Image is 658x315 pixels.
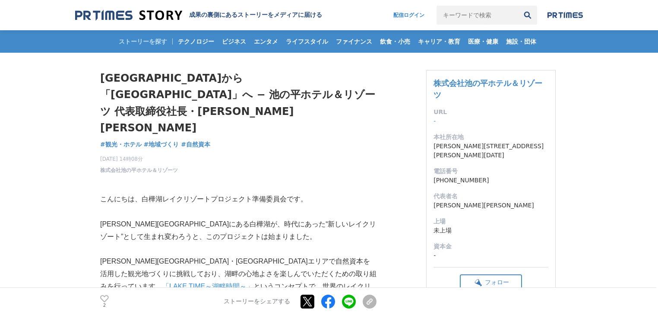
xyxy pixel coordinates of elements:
[75,10,322,21] a: 成果の裏側にあるストーリーをメディアに届ける 成果の裏側にあるストーリーをメディアに届ける
[100,140,142,149] a: #観光・ホテル
[433,217,548,226] dt: 上場
[100,193,376,206] p: こんにちは、白樺湖レイクリゾートプロジェクト準備委員会です。
[218,38,250,45] span: ビジネス
[433,242,548,251] dt: 資本金
[100,166,178,174] a: 株式会社池の平ホテル＆リゾーツ
[433,192,548,201] dt: 代表者名
[250,30,282,53] a: エンタメ
[224,298,290,305] p: ストーリーをシェアする
[174,30,218,53] a: テクノロジー
[465,30,502,53] a: 医療・健康
[282,38,332,45] span: ライフスタイル
[503,38,540,45] span: 施設・団体
[144,140,179,149] a: #地域づくり
[100,140,142,148] span: #観光・ホテル
[100,218,376,243] p: [PERSON_NAME][GEOGRAPHIC_DATA]にある白樺湖が、時代にあった“新しいレイクリゾート”として生まれ変わろうと、このプロジェクトは始まりました。
[162,283,253,290] a: 「LAKE TIME～湖畔時間～」
[144,140,179,148] span: #地域づくり
[460,274,522,290] button: フォロー
[465,38,502,45] span: 医療・健康
[181,140,210,149] a: #自然資本
[100,70,376,137] h1: [GEOGRAPHIC_DATA]から「[GEOGRAPHIC_DATA]」へ − 池の平ホテル＆リゾーツ 代表取締役社長・[PERSON_NAME][PERSON_NAME]
[189,11,322,19] h2: 成果の裏側にあるストーリーをメディアに届ける
[503,30,540,53] a: 施設・団体
[433,117,548,126] dd: -
[414,38,464,45] span: キャリア・教育
[437,6,518,25] input: キーワードで検索
[332,38,376,45] span: ファイナンス
[433,142,548,160] dd: [PERSON_NAME][STREET_ADDRESS][PERSON_NAME][DATE]
[75,10,182,21] img: 成果の裏側にあるストーリーをメディアに届ける
[433,108,548,117] dt: URL
[100,155,178,163] span: [DATE] 14時08分
[376,30,414,53] a: 飲食・小売
[433,167,548,176] dt: 電話番号
[250,38,282,45] span: エンタメ
[100,255,376,305] p: [PERSON_NAME][GEOGRAPHIC_DATA]・[GEOGRAPHIC_DATA]エリアで自然資本を活用した観光地づくりに挑戦しており、湖畔の心地よさを楽しんでいただくための取り組...
[332,30,376,53] a: ファイナンス
[218,30,250,53] a: ビジネス
[433,176,548,185] dd: [PHONE_NUMBER]
[518,6,537,25] button: 検索
[433,201,548,210] dd: [PERSON_NAME][PERSON_NAME]
[433,79,542,99] a: 株式会社池の平ホテル＆リゾーツ
[433,251,548,260] dd: -
[385,6,433,25] a: 配信ログイン
[181,140,210,148] span: #自然資本
[376,38,414,45] span: 飲食・小売
[433,226,548,235] dd: 未上場
[174,38,218,45] span: テクノロジー
[414,30,464,53] a: キャリア・教育
[100,303,109,308] p: 2
[547,12,583,19] img: prtimes
[433,133,548,142] dt: 本社所在地
[282,30,332,53] a: ライフスタイル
